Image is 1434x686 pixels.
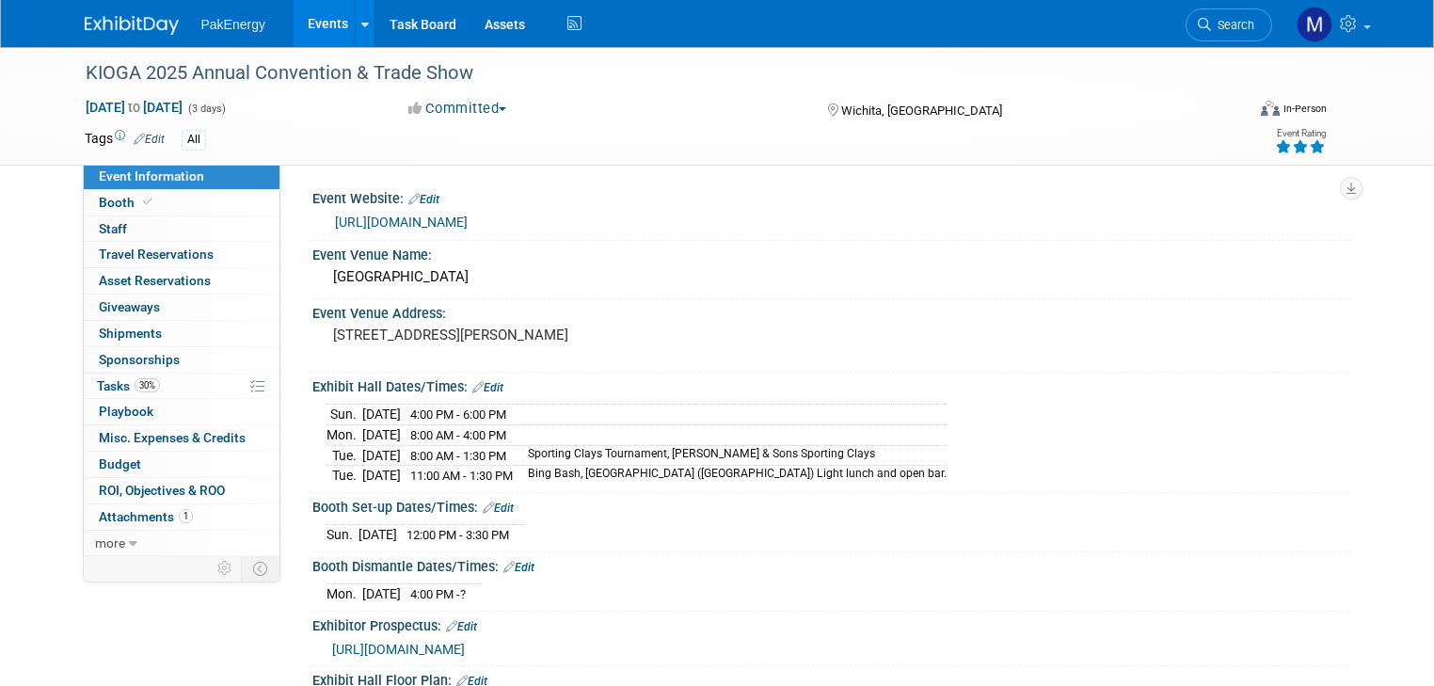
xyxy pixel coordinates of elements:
[84,295,279,320] a: Giveaways
[410,587,466,601] span: 4:00 PM -
[84,190,279,215] a: Booth
[410,407,506,422] span: 4:00 PM - 6:00 PM
[410,428,506,442] span: 8:00 AM - 4:00 PM
[85,16,179,35] img: ExhibitDay
[312,241,1350,264] div: Event Venue Name:
[402,99,514,119] button: Committed
[332,642,465,657] a: [URL][DOMAIN_NAME]
[312,184,1350,209] div: Event Website:
[85,99,183,116] span: [DATE] [DATE]
[84,321,279,346] a: Shipments
[99,326,162,341] span: Shipments
[446,620,477,633] a: Edit
[84,216,279,242] a: Staff
[99,509,193,524] span: Attachments
[99,483,225,498] span: ROI, Objectives & ROO
[312,552,1350,577] div: Booth Dismantle Dates/Times:
[333,327,725,343] pre: [STREET_ADDRESS][PERSON_NAME]
[408,193,439,206] a: Edit
[503,561,534,574] a: Edit
[84,504,279,530] a: Attachments1
[335,215,468,230] a: [URL][DOMAIN_NAME]
[1211,18,1254,32] span: Search
[327,466,362,486] td: Tue.
[95,535,125,550] span: more
[99,247,214,262] span: Travel Reservations
[99,168,204,183] span: Event Information
[1275,129,1326,138] div: Event Rating
[99,221,127,236] span: Staff
[84,425,279,451] a: Misc. Expenses & Credits
[327,525,358,545] td: Sun.
[99,404,153,419] span: Playbook
[410,449,506,463] span: 8:00 AM - 1:30 PM
[483,502,514,515] a: Edit
[201,17,265,32] span: PakEnergy
[84,478,279,503] a: ROI, Objectives & ROO
[99,456,141,471] span: Budget
[362,405,401,425] td: [DATE]
[472,381,503,394] a: Edit
[241,556,279,581] td: Toggle Event Tabs
[99,299,160,314] span: Giveaways
[327,263,1336,292] div: [GEOGRAPHIC_DATA]
[358,525,397,545] td: [DATE]
[517,466,947,486] td: Bing Bash, [GEOGRAPHIC_DATA] ([GEOGRAPHIC_DATA]) Light lunch and open bar.
[84,268,279,294] a: Asset Reservations
[84,452,279,477] a: Budget
[84,242,279,267] a: Travel Reservations
[327,584,362,604] td: Mon.
[84,347,279,373] a: Sponsorships
[327,405,362,425] td: Sun.
[97,378,160,393] span: Tasks
[1143,98,1327,126] div: Event Format
[84,531,279,556] a: more
[186,103,226,115] span: (3 days)
[99,430,246,445] span: Misc. Expenses & Credits
[1261,101,1280,116] img: Format-Inperson.png
[143,197,152,207] i: Booth reservation complete
[410,469,513,483] span: 11:00 AM - 1:30 PM
[406,528,509,542] span: 12:00 PM - 3:30 PM
[327,445,362,466] td: Tue.
[84,399,279,424] a: Playbook
[362,445,401,466] td: [DATE]
[79,56,1221,90] div: KIOGA 2025 Annual Convention & Trade Show
[841,104,1002,118] span: Wichita, [GEOGRAPHIC_DATA]
[312,493,1350,518] div: Booth Set-up Dates/Times:
[362,466,401,486] td: [DATE]
[362,425,401,446] td: [DATE]
[362,584,401,604] td: [DATE]
[84,164,279,189] a: Event Information
[312,299,1350,323] div: Event Venue Address:
[134,133,165,146] a: Edit
[99,352,180,367] span: Sponsorships
[99,195,156,210] span: Booth
[312,612,1350,636] div: Exhibitor Prospectus:
[179,509,193,523] span: 1
[84,374,279,399] a: Tasks30%
[1297,7,1332,42] img: Mary Walker
[99,273,211,288] span: Asset Reservations
[312,373,1350,397] div: Exhibit Hall Dates/Times:
[1283,102,1327,116] div: In-Person
[125,100,143,115] span: to
[182,130,206,150] div: All
[1186,8,1272,41] a: Search
[85,129,165,151] td: Tags
[517,445,947,466] td: Sporting Clays Tournament, [PERSON_NAME] & Sons Sporting Clays
[209,556,242,581] td: Personalize Event Tab Strip
[327,425,362,446] td: Mon.
[460,587,466,601] span: ?
[135,378,160,392] span: 30%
